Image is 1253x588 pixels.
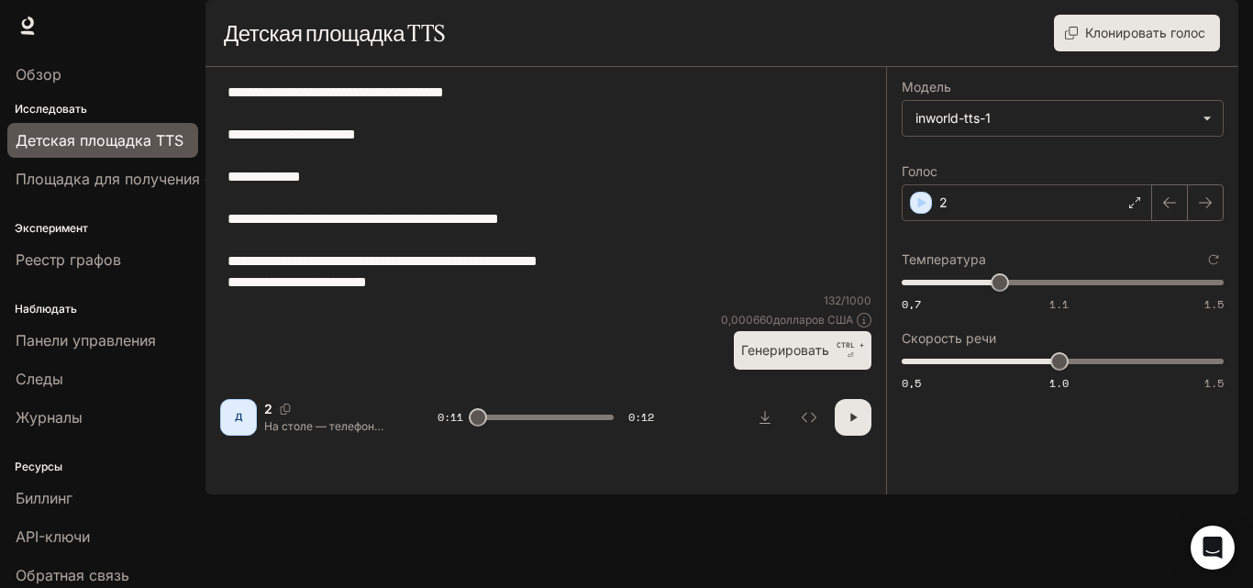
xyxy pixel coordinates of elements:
font: Генерировать [741,342,829,358]
button: Копировать голосовой идентификатор [272,404,298,415]
font: Модель [902,79,951,94]
font: Д [235,411,243,422]
font: 1.5 [1204,296,1224,312]
font: CTRL + [837,340,864,349]
font: Клонировать голос [1085,25,1205,40]
font: 2 [939,194,948,210]
font: Детская площадка TTS [224,19,445,47]
div: inworld-tts-1 [903,101,1223,136]
font: Скорость речи [902,330,996,346]
font: На столе — телефон под открытым небом. Последний вызов: «дочь». Но дочь утверждает, что разговари... [264,419,390,543]
font: Голос [902,163,937,179]
font: 1.5 [1204,375,1224,391]
button: Сбросить к настройкам по умолчанию [1203,250,1224,270]
font: Температура [902,251,986,267]
font: inworld-tts-1 [915,110,991,126]
font: 1.1 [1049,296,1069,312]
button: Осмотреть [791,399,827,436]
font: 2 [264,401,272,416]
font: 0,5 [902,375,921,391]
font: ⏎ [848,351,854,360]
button: Скачать аудио [747,399,783,436]
button: Клонировать голос [1054,15,1220,51]
font: 0:11 [438,409,463,425]
button: ГенерироватьCTRL +⏎ [734,331,871,369]
font: 0:12 [628,409,654,425]
font: 0,7 [902,296,921,312]
font: 1.0 [1049,375,1069,391]
div: Открытый Интерком Мессенджер [1191,526,1235,570]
